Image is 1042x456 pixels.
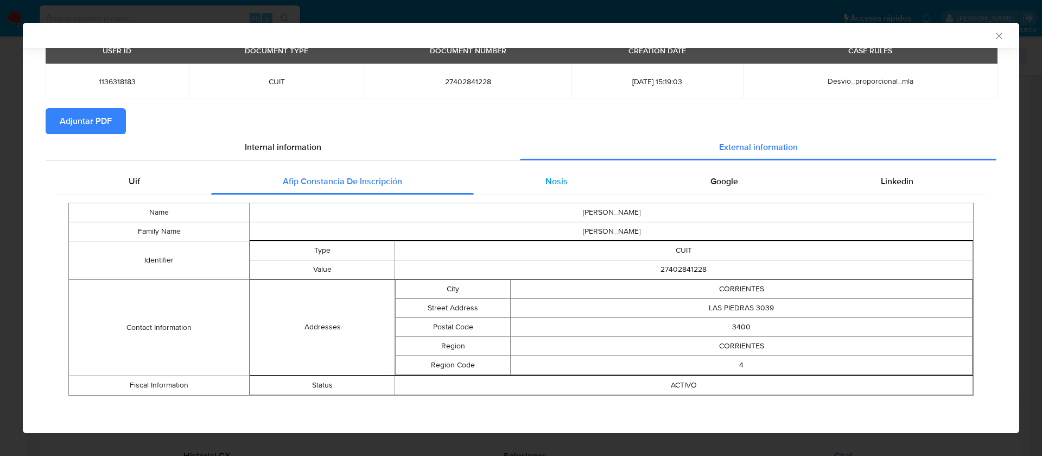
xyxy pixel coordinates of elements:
td: Name [69,203,250,222]
span: 27402841228 [378,77,557,86]
td: LAS PIEDRAS 3039 [511,298,973,317]
span: External information [719,141,798,153]
span: Nosis [545,175,568,188]
span: Internal information [245,141,321,153]
td: City [395,279,511,298]
td: CUIT [395,241,973,260]
span: CUIT [202,77,352,86]
td: ACTIVO [395,376,973,395]
span: Desvio_proporcional_mla [828,76,913,86]
span: [DATE] 15:19:03 [584,77,730,86]
td: Value [250,260,395,279]
td: 4 [511,355,973,374]
td: Addresses [250,279,395,375]
td: Type [250,241,395,260]
td: Region Code [395,355,511,374]
button: Cerrar ventana [994,30,1003,40]
div: CASE RULES [842,41,899,60]
td: CORRIENTES [511,279,973,298]
div: DOCUMENT TYPE [238,41,315,60]
span: Afip Constancia De Inscripción [283,175,402,188]
span: Adjuntar PDF [60,109,112,133]
td: Postal Code [395,317,511,336]
td: Street Address [395,298,511,317]
div: USER ID [96,41,138,60]
span: Linkedin [881,175,913,188]
div: Detailed external info [57,168,985,195]
td: Contact Information [69,279,250,376]
td: [PERSON_NAME] [250,222,974,241]
td: 3400 [511,317,973,336]
div: DOCUMENT NUMBER [423,41,513,60]
div: closure-recommendation-modal [23,23,1019,433]
div: Detailed info [46,134,996,160]
td: Fiscal Information [69,376,250,395]
span: Google [710,175,738,188]
td: CORRIENTES [511,336,973,355]
td: Family Name [69,222,250,241]
div: CREATION DATE [622,41,692,60]
span: 1136318183 [59,77,176,86]
td: [PERSON_NAME] [250,203,974,222]
td: Identifier [69,241,250,279]
td: 27402841228 [395,260,973,279]
button: Adjuntar PDF [46,108,126,134]
span: Uif [129,175,140,188]
td: Region [395,336,511,355]
td: Status [250,376,395,395]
